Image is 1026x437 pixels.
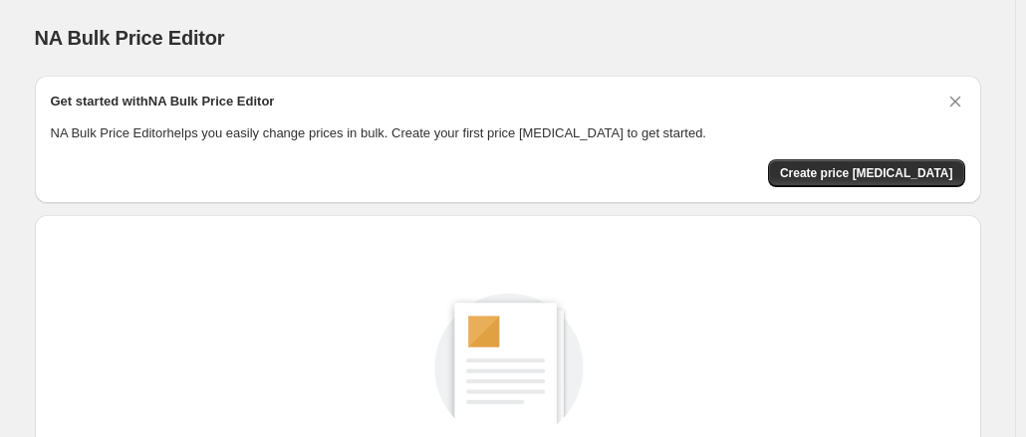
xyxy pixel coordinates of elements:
h2: Get started with NA Bulk Price Editor [51,92,275,111]
span: NA Bulk Price Editor [35,27,225,49]
button: Create price change job [768,159,965,187]
button: Dismiss card [945,92,965,111]
span: Create price [MEDICAL_DATA] [780,165,953,181]
p: NA Bulk Price Editor helps you easily change prices in bulk. Create your first price [MEDICAL_DAT... [51,123,965,143]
